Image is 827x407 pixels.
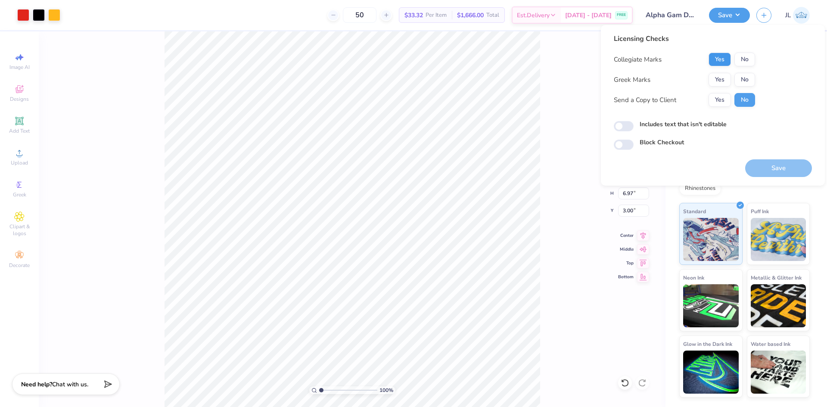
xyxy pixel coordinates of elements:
img: Jairo Laqui [793,7,810,24]
span: Upload [11,159,28,166]
strong: Need help? [21,380,52,388]
span: Center [618,233,634,239]
span: $1,666.00 [457,11,484,20]
span: Greek [13,191,26,198]
label: Includes text that isn't editable [640,120,727,129]
span: Neon Ink [683,273,704,282]
span: Water based Ink [751,339,790,348]
input: Untitled Design [639,6,703,24]
button: Save [709,8,750,23]
span: 100 % [379,386,393,394]
span: Puff Ink [751,207,769,216]
button: Yes [709,73,731,87]
div: Collegiate Marks [614,55,662,65]
div: Rhinestones [679,182,721,195]
span: Chat with us. [52,380,88,388]
button: No [734,53,755,66]
span: Per Item [426,11,447,20]
button: No [734,93,755,107]
span: Middle [618,246,634,252]
button: No [734,73,755,87]
span: $33.32 [404,11,423,20]
img: Glow in the Dark Ink [683,351,739,394]
span: Designs [10,96,29,103]
div: Greek Marks [614,75,650,85]
button: Yes [709,93,731,107]
a: JL [785,7,810,24]
span: JL [785,10,791,20]
input: – – [343,7,376,23]
span: Est. Delivery [517,11,550,20]
img: Water based Ink [751,351,806,394]
span: Decorate [9,262,30,269]
div: Send a Copy to Client [614,95,676,105]
button: Yes [709,53,731,66]
div: Licensing Checks [614,34,755,44]
span: Add Text [9,127,30,134]
span: Metallic & Glitter Ink [751,273,802,282]
span: Total [486,11,499,20]
span: [DATE] - [DATE] [565,11,612,20]
img: Standard [683,218,739,261]
label: Block Checkout [640,138,684,147]
img: Puff Ink [751,218,806,261]
span: Clipart & logos [4,223,34,237]
span: FREE [617,12,626,18]
span: Bottom [618,274,634,280]
span: Glow in the Dark Ink [683,339,732,348]
span: Standard [683,207,706,216]
span: Top [618,260,634,266]
img: Neon Ink [683,284,739,327]
img: Metallic & Glitter Ink [751,284,806,327]
span: Image AI [9,64,30,71]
